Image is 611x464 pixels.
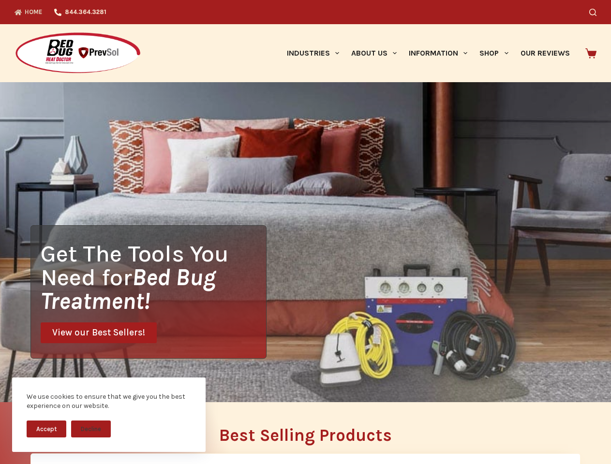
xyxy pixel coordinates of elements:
[403,24,474,82] a: Information
[27,392,191,411] div: We use cookies to ensure that we give you the best experience on our website.
[30,427,581,444] h2: Best Selling Products
[41,263,216,315] i: Bed Bug Treatment!
[52,328,145,337] span: View our Best Sellers!
[71,420,111,437] button: Decline
[41,242,266,313] h1: Get The Tools You Need for
[514,24,576,82] a: Our Reviews
[589,9,596,16] button: Search
[281,24,345,82] a: Industries
[281,24,576,82] nav: Primary
[41,322,157,343] a: View our Best Sellers!
[8,4,37,33] button: Open LiveChat chat widget
[27,420,66,437] button: Accept
[345,24,402,82] a: About Us
[15,32,141,75] img: Prevsol/Bed Bug Heat Doctor
[474,24,514,82] a: Shop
